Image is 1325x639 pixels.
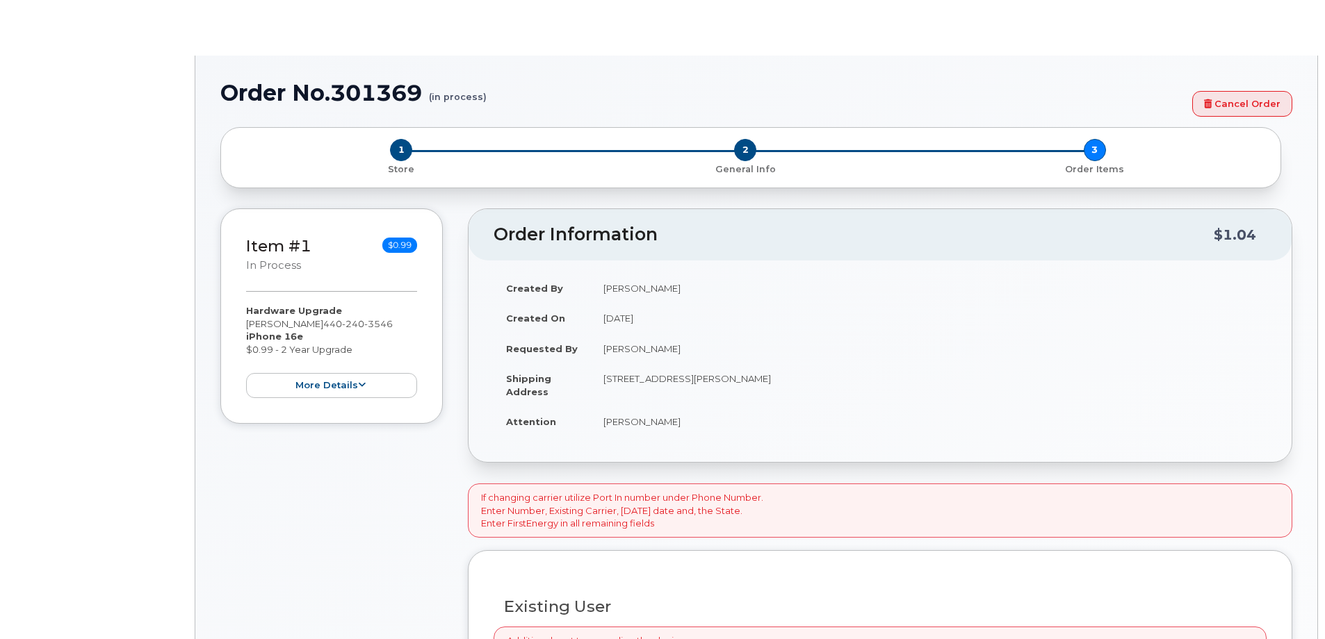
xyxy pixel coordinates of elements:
[591,406,1267,437] td: [PERSON_NAME]
[506,343,578,354] strong: Requested By
[506,373,551,397] strong: Shipping Address
[1214,222,1256,248] div: $1.04
[246,305,342,316] strong: Hardware Upgrade
[506,283,563,294] strong: Created By
[481,491,763,530] p: If changing carrier utilize Port In number under Phone Number. Enter Number, Existing Carrier, [D...
[591,333,1267,364] td: [PERSON_NAME]
[591,303,1267,333] td: [DATE]
[571,161,920,176] a: 2 General Info
[506,416,556,427] strong: Attention
[591,363,1267,406] td: [STREET_ADDRESS][PERSON_NAME]
[246,259,301,272] small: in process
[591,273,1267,304] td: [PERSON_NAME]
[246,373,417,399] button: more details
[364,318,393,329] span: 3546
[323,318,393,329] span: 440
[246,331,303,342] strong: iPhone 16e
[390,139,412,161] span: 1
[246,304,417,398] div: [PERSON_NAME] $0.99 - 2 Year Upgrade
[734,139,756,161] span: 2
[220,81,1185,105] h1: Order No.301369
[429,81,487,102] small: (in process)
[232,161,571,176] a: 1 Store
[506,313,565,324] strong: Created On
[494,225,1214,244] h2: Order Information
[342,318,364,329] span: 240
[576,163,915,176] p: General Info
[1192,91,1292,117] a: Cancel Order
[238,163,565,176] p: Store
[246,236,311,256] a: Item #1
[382,238,417,253] span: $0.99
[504,598,1256,615] h3: Existing User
